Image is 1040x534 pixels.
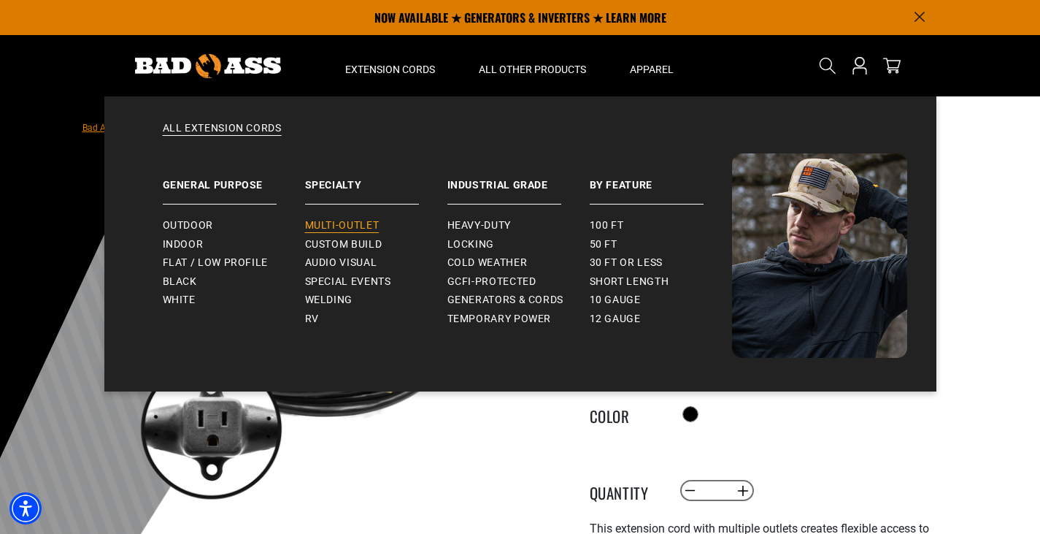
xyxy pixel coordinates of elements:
[590,313,641,326] span: 12 gauge
[163,256,269,270] span: Flat / Low Profile
[590,405,663,424] legend: Color
[163,272,305,291] a: Black
[447,256,528,270] span: Cold Weather
[447,238,494,251] span: Locking
[305,275,391,289] span: Special Events
[590,275,669,289] span: Short Length
[323,35,457,96] summary: Extension Cords
[305,219,380,232] span: Multi-Outlet
[447,294,564,307] span: Generators & Cords
[479,63,586,76] span: All Other Products
[163,294,196,307] span: White
[447,235,590,254] a: Locking
[305,294,353,307] span: Welding
[305,238,382,251] span: Custom Build
[630,63,674,76] span: Apparel
[590,238,617,251] span: 50 ft
[135,54,281,78] img: Bad Ass Extension Cords
[848,35,871,96] a: Open this option
[305,216,447,235] a: Multi-Outlet
[305,153,447,205] a: Specialty
[134,121,907,153] a: All Extension Cords
[732,153,907,358] img: Bad Ass Extension Cords
[880,57,904,75] a: cart
[305,272,447,291] a: Special Events
[305,256,377,270] span: Audio Visual
[447,153,590,205] a: Industrial Grade
[590,219,624,232] span: 100 ft
[590,291,732,310] a: 10 gauge
[305,235,447,254] a: Custom Build
[447,291,590,310] a: Generators & Cords
[590,272,732,291] a: Short Length
[447,275,536,289] span: GCFI-Protected
[816,54,839,77] summary: Search
[305,310,447,329] a: RV
[163,275,197,289] span: Black
[305,291,447,310] a: Welding
[590,294,641,307] span: 10 gauge
[457,35,608,96] summary: All Other Products
[163,253,305,272] a: Flat / Low Profile
[345,63,435,76] span: Extension Cords
[305,253,447,272] a: Audio Visual
[590,256,663,270] span: 30 ft or less
[590,481,663,500] label: Quantity
[447,216,590,235] a: Heavy-Duty
[590,253,732,272] a: 30 ft or less
[163,216,305,235] a: Outdoor
[608,35,696,96] summary: Apparel
[82,118,428,136] nav: breadcrumbs
[447,310,590,329] a: Temporary Power
[163,219,213,232] span: Outdoor
[590,235,732,254] a: 50 ft
[163,153,305,205] a: General Purpose
[82,123,181,133] a: Bad Ass Extension Cords
[590,153,732,205] a: By Feature
[447,272,590,291] a: GCFI-Protected
[590,310,732,329] a: 12 gauge
[447,219,511,232] span: Heavy-Duty
[9,492,42,525] div: Accessibility Menu
[163,238,204,251] span: Indoor
[447,253,590,272] a: Cold Weather
[590,216,732,235] a: 100 ft
[163,291,305,310] a: White
[163,235,305,254] a: Indoor
[447,313,552,326] span: Temporary Power
[305,313,319,326] span: RV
